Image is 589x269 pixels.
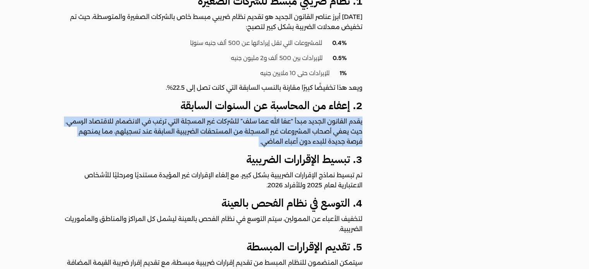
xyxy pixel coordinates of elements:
[64,83,362,93] p: ويعد هذا تخفيضًا كبيرًا مقارنة بالنسب السابقة التي كانت تصل إلى 22.5%.
[64,214,362,234] p: لتخفيف الأعباء عن الممولين، سيتم التوسع في نظام الفحص بالعينة ليشمل كل المراكز والمناطق والمأموري...
[71,36,347,51] li: للمشروعات التي تقل إيراداتها عن 500 ألف جنيه سنويًا
[64,99,362,113] h3: 2. إعفاء من المحاسبة عن السنوات السابقة
[71,51,347,66] li: للإيرادات بين 500 ألف و2 مليون جنيه
[64,196,362,210] h3: 4. التوسع في نظام الفحص بالعينة
[64,240,362,254] h3: 5. تقديم الإقرارات المبسطة
[64,152,362,166] h3: 3. تبسيط الإقرارات الضريبية
[332,39,347,47] strong: 0.4%
[333,54,347,62] strong: 0.5%
[64,170,362,190] p: تم تبسيط نماذج الإقرارات الضريبية بشكل كبير، مع إلغاء الإقرارات غير المؤيدة مستنديًا ومرحليًا للأ...
[64,12,362,32] p: [DATE] أبرز عناصر القانون الجديد هو تقديم نظام ضريبي مبسط خاص بالشركات الصغيرة والمتوسطة، حيث تم ...
[64,117,362,147] p: يقدم القانون الجديد مبدأ “عفا الله عما سلف” للشركات غير المسجلة التي ترغب في الانضمام للاقتصاد ال...
[340,69,347,77] strong: 1%
[71,66,347,81] li: للإيرادات حتى 10 ملايين جنيه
